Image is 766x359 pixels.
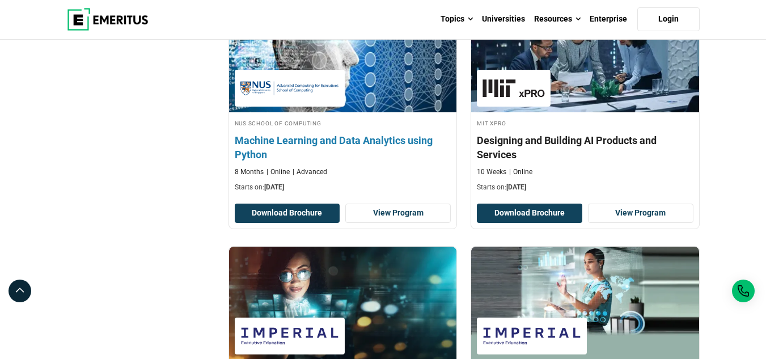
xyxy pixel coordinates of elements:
p: Online [266,167,290,177]
p: Starts on: [477,183,693,192]
button: Download Brochure [477,204,582,223]
p: Starts on: [235,183,451,192]
img: Imperial Executive Education [240,323,339,349]
p: 10 Weeks [477,167,506,177]
a: Login [637,7,700,31]
a: View Program [588,204,693,223]
a: View Program [345,204,451,223]
p: Advanced [293,167,327,177]
img: Imperial Executive Education [483,323,581,349]
span: [DATE] [264,183,284,191]
h4: Machine Learning and Data Analytics using Python [235,133,451,162]
h4: MIT xPRO [477,118,693,128]
p: 8 Months [235,167,264,177]
span: [DATE] [506,183,526,191]
img: NUS School of Computing [240,75,339,101]
img: MIT xPRO [483,75,545,101]
p: Online [509,167,532,177]
h4: NUS School of Computing [235,118,451,128]
button: Download Brochure [235,204,340,223]
h4: Designing and Building AI Products and Services [477,133,693,162]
